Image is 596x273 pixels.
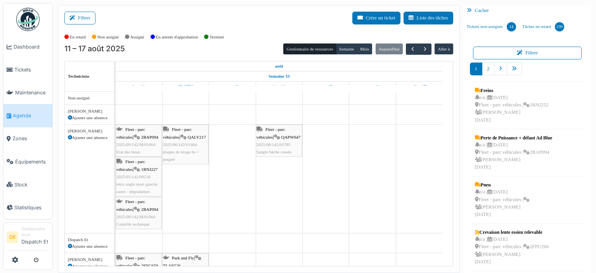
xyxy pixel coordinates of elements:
div: [PERSON_NAME] [68,256,111,263]
span: 2BAP094 [141,135,158,139]
a: Dashboard [3,35,52,58]
button: Aujourd'hui [376,43,403,54]
div: Freins [475,87,549,94]
div: Perte de Puissance + défaut Ad Blue [475,134,553,141]
div: Non-assigné [68,95,111,101]
button: Précédent [406,43,419,55]
span: rétro angle mort gauche cassé - dégradation [116,182,158,194]
div: Ajouter une absence [68,134,111,141]
a: 1 [470,63,482,75]
a: Perte de Puissance + défaut Ad Blue n/a |[DATE] Fleet - parc véhicules |2BAP094 [PERSON_NAME][DATE] [473,132,554,173]
img: Badge_color-CXgf-gQk.svg [16,8,40,31]
button: Liste des tâches [404,12,453,24]
div: Cacher [464,5,591,16]
span: Etat des lieux [116,150,140,154]
a: DE Gestionnaire localDispatch Et [7,226,49,250]
span: Fleet - parc véhicules [116,159,145,171]
a: 2 [482,63,494,75]
span: Maintenance [15,89,49,96]
a: Pneu n/a |[DATE] Fleet - parc véhicules | [PERSON_NAME][DATE] [473,179,532,220]
a: 11 août 2025 [273,61,285,71]
label: En retard [70,34,86,40]
span: QALV217 [188,135,206,139]
div: Ajouter une absence [68,115,111,121]
a: 13 août 2025 [223,82,241,91]
span: Zones [12,135,49,142]
button: Aller à [435,43,453,54]
span: TLAE520 [163,263,180,268]
a: Agenda [3,104,52,127]
span: Statistiques [14,204,49,211]
nav: pager [470,63,585,82]
div: | [163,126,208,163]
a: Crevaison lente essieu relevable n/a |[DATE] Fleet - parc véhicules |2FPU266 [PERSON_NAME][DATE] [473,227,551,268]
span: plaque de tirage hs + poigné [163,150,199,162]
div: n/a | [DATE] Fleet - parc véhicules | 1RNJ252 [PERSON_NAME] [DATE] [475,94,549,124]
span: Fleet - parc véhicules [116,256,145,268]
span: 2BAP094 [141,207,158,212]
span: 2025/09/142/M/01064 [116,142,156,147]
a: Tickets non-assignés [464,16,519,37]
div: [PERSON_NAME] [68,128,111,134]
span: 1RNJ227 [141,167,158,172]
span: 2025/06/142/01404 [163,142,197,147]
span: Tickets [14,66,49,73]
span: 2EFG659 [141,263,158,268]
button: Créer un ticket [352,12,400,24]
li: Dispatch Et [21,226,49,249]
div: Dispatch Et [68,236,111,243]
button: Filtrer [64,12,95,24]
a: Freins n/a |[DATE] Fleet - parc véhicules |1RNJ252 [PERSON_NAME][DATE] [473,85,551,126]
span: Agenda [13,112,49,119]
span: Fleet - parc véhicules [256,127,285,139]
a: 14 août 2025 [271,82,287,91]
div: Crevaison lente essieu relevable [475,229,549,236]
a: Maintenance [3,81,52,104]
span: Fleet - parc véhicules [163,127,192,139]
div: [PERSON_NAME] [68,108,111,115]
div: | [256,126,301,156]
a: Semaine 33 [267,71,291,81]
div: n/a | [DATE] Fleet - parc véhicules | [PERSON_NAME] [DATE] [475,188,530,218]
div: 190 [555,22,564,31]
span: QAPW647 [281,135,301,139]
span: 2025/09/142/M/01064 [116,214,156,219]
span: 2025/01/142/00218 [116,174,151,179]
span: Sangle bâche cassée [256,150,292,154]
a: 11 août 2025 [131,82,147,91]
label: Assigné [130,34,144,40]
a: 17 août 2025 [411,82,428,91]
a: Statistiques [3,196,52,219]
div: | [116,198,161,228]
span: Stock [14,181,49,188]
div: Pneu [475,181,530,188]
div: Ajouter une absence [68,263,111,270]
a: Stock [3,173,52,196]
span: Park and Fly [172,256,194,260]
button: Gestionnaire de ressources [283,43,336,54]
a: Tickets [3,58,52,81]
h2: 11 – 17 août 2025 [64,44,125,54]
label: Non assigné [97,34,119,40]
button: Semaine [336,43,357,54]
span: Fleet - parc véhicules [116,199,145,211]
div: n/a | [DATE] Fleet - parc véhicules | 2FPU266 [PERSON_NAME] [DATE] [475,236,549,266]
div: | [116,158,161,195]
button: Suivant [419,43,431,55]
div: 14 [507,22,516,31]
div: n/a | [DATE] Fleet - parc véhicules | 2BAP094 [PERSON_NAME] [DATE] [475,141,553,171]
span: Techniciens [68,74,90,78]
span: Équipements [15,158,49,165]
a: Équipements [3,150,52,173]
a: 16 août 2025 [364,82,381,91]
div: Gestionnaire local [21,226,49,238]
a: Zones [3,127,52,150]
a: 15 août 2025 [317,82,334,91]
label: Terminé [210,34,224,40]
label: En attente d'approbation [156,34,198,40]
a: Tâches en retard [519,16,567,37]
span: 2025/08/142/01785 [256,142,291,147]
div: | [116,126,161,156]
span: Dashboard [14,43,49,50]
a: 12 août 2025 [177,82,195,91]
